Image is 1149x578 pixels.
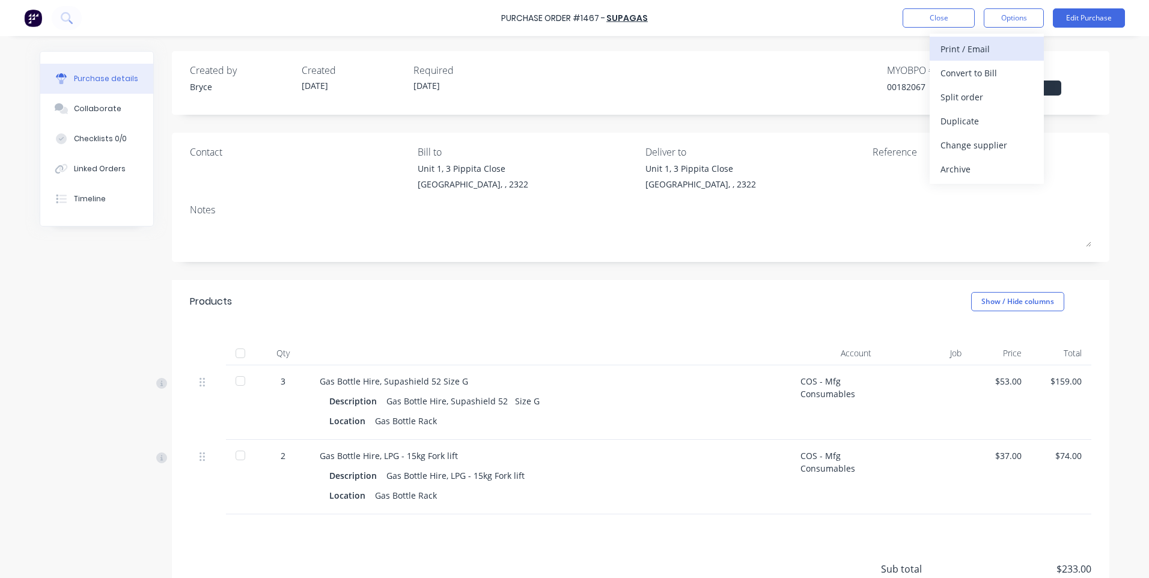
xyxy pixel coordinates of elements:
[1031,341,1091,365] div: Total
[190,202,1091,217] div: Notes
[74,133,127,144] div: Checklists 0/0
[190,145,409,159] div: Contact
[791,341,881,365] div: Account
[940,64,1033,82] div: Convert to Bill
[40,94,153,124] button: Collaborate
[190,63,292,78] div: Created by
[256,341,310,365] div: Qty
[74,73,138,84] div: Purchase details
[74,163,126,174] div: Linked Orders
[930,37,1044,61] button: Print / Email
[329,467,386,484] div: Description
[930,85,1044,109] button: Split order
[887,63,989,78] div: MYOB PO #
[329,487,375,504] div: Location
[930,61,1044,85] button: Convert to Bill
[386,392,540,410] div: Gas Bottle Hire, Supashield 52 Size G
[190,294,232,309] div: Products
[266,375,300,388] div: 3
[971,562,1091,576] span: $233.00
[930,157,1044,181] button: Archive
[190,81,292,93] div: Bryce
[981,449,1022,462] div: $37.00
[791,440,881,514] div: COS - Mfg Consumables
[74,193,106,204] div: Timeline
[501,12,605,25] div: Purchase Order #1467 -
[1041,449,1082,462] div: $74.00
[930,109,1044,133] button: Duplicate
[645,145,864,159] div: Deliver to
[320,449,781,462] div: Gas Bottle Hire, LPG - 15kg Fork lift
[887,81,989,93] div: 00182067
[930,133,1044,157] button: Change supplier
[418,178,528,190] div: [GEOGRAPHIC_DATA], , 2322
[386,467,525,484] div: Gas Bottle Hire, LPG - 15kg Fork lift
[329,392,386,410] div: Description
[1053,8,1125,28] button: Edit Purchase
[40,184,153,214] button: Timeline
[40,154,153,184] button: Linked Orders
[940,136,1033,154] div: Change supplier
[329,412,375,430] div: Location
[645,178,756,190] div: [GEOGRAPHIC_DATA], , 2322
[418,162,528,175] div: Unit 1, 3 Pippita Close
[903,8,975,28] button: Close
[40,64,153,94] button: Purchase details
[881,341,971,365] div: Job
[940,88,1033,106] div: Split order
[266,449,300,462] div: 2
[606,12,648,24] a: Supagas
[645,162,756,175] div: Unit 1, 3 Pippita Close
[981,375,1022,388] div: $53.00
[1041,375,1082,388] div: $159.00
[791,365,881,440] div: COS - Mfg Consumables
[873,145,1091,159] div: Reference
[375,412,437,430] div: Gas Bottle Rack
[320,375,781,388] div: Gas Bottle Hire, Supashield 52 Size G
[940,112,1033,130] div: Duplicate
[971,341,1031,365] div: Price
[24,9,42,27] img: Factory
[40,124,153,154] button: Checklists 0/0
[940,40,1033,58] div: Print / Email
[881,562,971,576] span: Sub total
[413,63,516,78] div: Required
[302,63,404,78] div: Created
[940,160,1033,178] div: Archive
[418,145,636,159] div: Bill to
[971,292,1064,311] button: Show / Hide columns
[984,8,1044,28] button: Options
[375,487,437,504] div: Gas Bottle Rack
[74,103,121,114] div: Collaborate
